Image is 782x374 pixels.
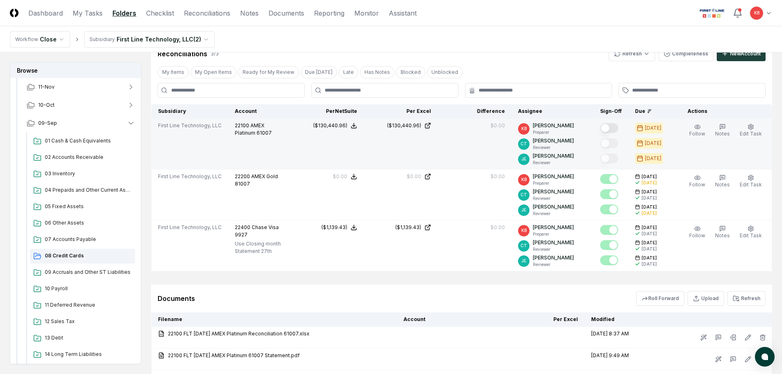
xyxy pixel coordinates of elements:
span: [DATE] [642,204,657,210]
a: 02 Accounts Receivable [30,150,135,165]
p: Reviewer [533,246,574,252]
button: $0.00 [333,173,357,180]
a: 12 Sales Tax [30,314,135,329]
span: KB [521,126,527,132]
span: Notes [715,131,730,137]
span: 03 Inventory [45,170,132,177]
div: Account [235,108,283,115]
div: [DATE] [642,246,657,252]
a: 10 Payroll [30,282,135,296]
a: 11 Deferred Revenue [30,298,135,313]
th: Per Excel [364,104,438,119]
p: Reviewer [533,262,574,268]
th: Assignee [511,104,594,119]
div: Actions [681,108,766,115]
button: 10-Oct [20,96,142,114]
span: 22100 [235,122,249,128]
button: My Items [158,66,189,78]
button: Late [339,66,358,78]
div: Workflow [15,36,38,43]
p: Preparer [533,180,574,186]
span: 22400 [235,224,250,230]
button: Mark complete [600,138,618,148]
span: [DATE] [642,240,657,246]
div: [DATE] [645,124,661,132]
p: [PERSON_NAME] [533,254,574,262]
span: Follow [689,232,705,239]
a: Folders [112,8,136,18]
button: NewAccount [717,46,766,61]
th: Account [397,312,511,327]
button: Ready for My Review [238,66,299,78]
button: Edit Task [738,224,764,241]
div: ($1,139.43) [321,224,347,231]
a: $0.00 [370,173,431,180]
button: atlas-launcher [755,347,775,367]
button: Due Today [300,66,337,78]
span: 14 Long Term Liabilities [45,351,132,358]
button: ($130,440.96) [313,122,357,129]
button: Notes [713,122,732,139]
p: [PERSON_NAME] [533,173,574,180]
span: Follow [689,131,705,137]
span: [DATE] [642,174,657,180]
button: Notes [713,224,732,241]
span: 10-Oct [38,101,55,109]
th: Sign-Off [594,104,628,119]
a: 07 Accounts Payable [30,232,135,247]
div: Documents [158,294,195,303]
div: [DATE] [642,261,657,267]
a: 04 Prepaids and Other Current Assets [30,183,135,198]
span: First Line Technology, LLC [158,224,222,231]
a: Dashboard [28,8,63,18]
button: Unblocked [427,66,463,78]
span: First Line Technology, LLC [158,122,222,129]
a: Monitor [354,8,379,18]
a: 22100 FLT [DATE] AMEX Platinum Reconciliation 61007.xlsx [158,330,390,337]
a: ($1,139.43) [370,224,431,231]
span: 10 Payroll [45,285,132,292]
div: [DATE] [642,231,657,237]
p: Preparer [533,231,574,237]
p: [PERSON_NAME] [533,203,574,211]
div: [DATE] [642,180,657,186]
button: Mark complete [600,204,618,214]
span: 02 Accounts Receivable [45,154,132,161]
span: 04 Prepaids and Other Current Assets [45,186,132,194]
button: Completeness [658,46,713,61]
a: Documents [268,8,304,18]
img: Logo [10,9,18,17]
button: Mark complete [600,255,618,265]
span: 06 Other Assets [45,219,132,227]
th: Per Excel [511,312,585,327]
button: Refresh [609,46,655,61]
span: First Line Technology, LLC [158,173,222,180]
button: Mark complete [600,123,618,133]
span: JE [521,258,526,264]
span: 07 Accounts Payable [45,236,132,243]
div: Due [635,108,668,115]
a: 22100 FLT [DATE] AMEX Platinum 61007 Statement.pdf [158,352,390,359]
button: Follow [688,173,707,190]
div: $0.00 [491,173,505,180]
th: Filename [151,312,397,327]
span: Notes [715,232,730,239]
a: ($130,440.96) [370,122,431,129]
a: Reconciliations [184,8,230,18]
th: Modified [585,312,656,327]
button: Notes [713,173,732,190]
button: Edit Task [738,173,764,190]
span: Notes [715,181,730,188]
span: [DATE] [642,255,657,261]
p: Reviewer [533,195,574,202]
a: 06 Other Assets [30,216,135,231]
span: 09-Sep [38,119,57,127]
p: Use Closing month Statement 27th [235,240,283,255]
a: Reporting [314,8,344,18]
th: Per NetSuite [290,104,364,119]
td: [DATE] 9:49 AM [585,349,656,370]
span: CT [521,192,527,198]
a: 14 Long Term Liabilities [30,347,135,362]
span: KB [521,177,527,183]
span: Edit Task [740,181,762,188]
